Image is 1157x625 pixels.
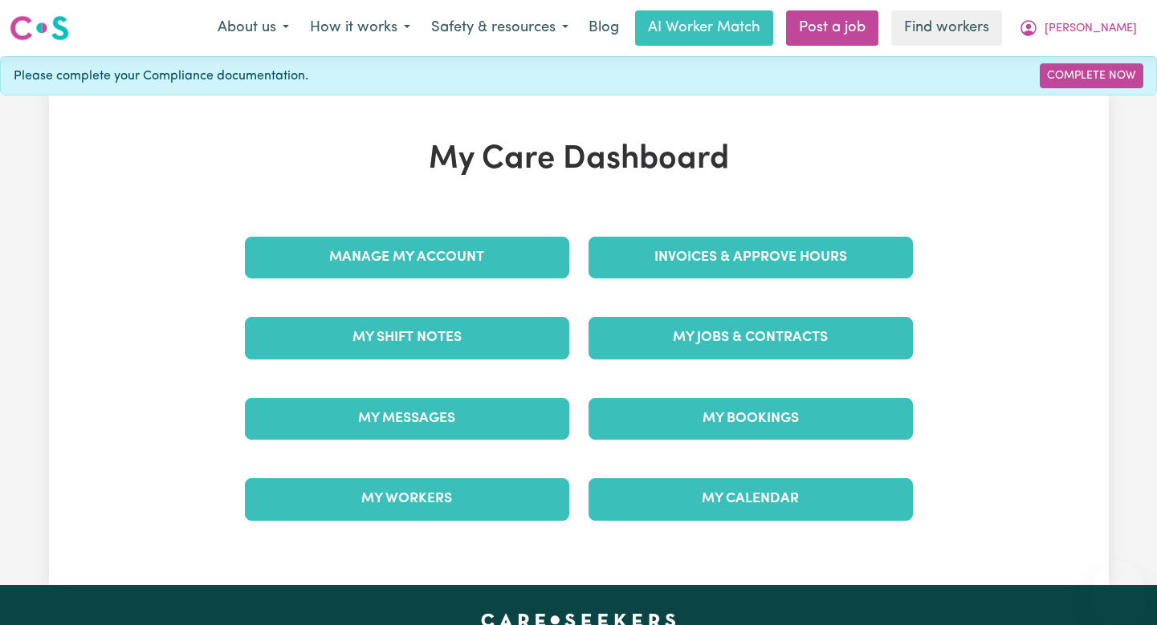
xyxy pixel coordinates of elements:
a: My Shift Notes [245,317,569,359]
a: My Jobs & Contracts [589,317,913,359]
a: Manage My Account [245,237,569,278]
a: Invoices & Approve Hours [589,237,913,278]
h1: My Care Dashboard [235,140,923,179]
button: About us [207,11,299,45]
span: Please complete your Compliance documentation. [14,67,308,86]
a: Post a job [786,10,878,46]
a: Blog [579,10,629,46]
a: Careseekers logo [10,10,69,47]
button: My Account [1008,11,1147,45]
a: My Messages [245,398,569,440]
span: [PERSON_NAME] [1045,20,1137,38]
a: My Calendar [589,478,913,520]
button: How it works [299,11,421,45]
iframe: Button to launch messaging window [1093,561,1144,612]
button: Safety & resources [421,11,579,45]
a: Complete Now [1040,63,1143,88]
a: My Bookings [589,398,913,440]
a: Find workers [891,10,1002,46]
img: Careseekers logo [10,14,69,43]
a: My Workers [245,478,569,520]
a: AI Worker Match [635,10,773,46]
